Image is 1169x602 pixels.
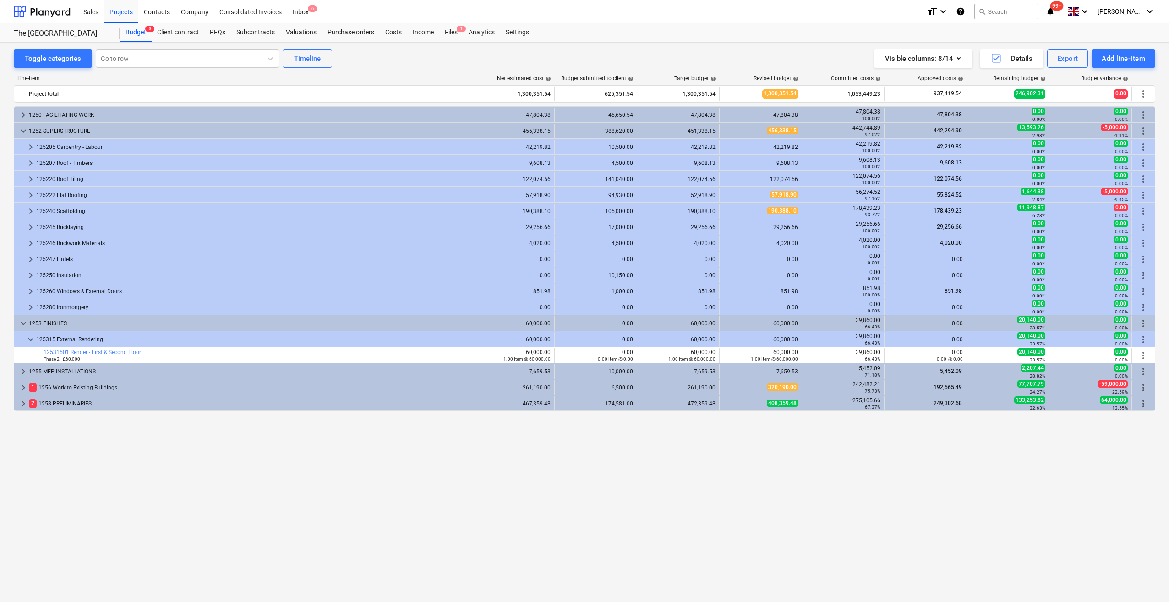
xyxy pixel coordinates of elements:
[25,190,36,201] span: keyboard_arrow_right
[476,87,551,101] div: 1,300,351.54
[36,284,468,299] div: 125260 Windows & External Doors
[862,228,880,233] small: 100.00%
[407,23,439,42] a: Income
[25,53,81,65] div: Toggle categories
[723,288,798,295] div: 851.98
[500,23,535,42] div: Settings
[231,23,280,42] div: Subcontracts
[641,288,716,295] div: 851.98
[1138,318,1149,329] span: More actions
[874,76,881,82] span: help
[1079,6,1090,17] i: keyboard_arrow_down
[806,333,880,346] div: 39,860.00
[933,208,963,214] span: 178,439.23
[1017,124,1045,131] span: 13,593.26
[806,141,880,153] div: 42,219.82
[18,318,29,329] span: keyboard_arrow_down
[1114,140,1128,147] span: 0.00
[558,240,633,246] div: 4,500.00
[1115,261,1128,266] small: 0.00%
[806,237,880,250] div: 4,020.00
[120,23,152,42] a: Budget3
[862,164,880,169] small: 100.00%
[1115,149,1128,154] small: 0.00%
[1138,366,1149,377] span: More actions
[865,324,880,329] small: 66.43%
[1138,334,1149,345] span: More actions
[36,300,468,315] div: 125280 Ironmongery
[938,6,949,17] i: keyboard_arrow_down
[1138,350,1149,361] span: More actions
[806,157,880,170] div: 9,608.13
[1017,204,1045,211] span: 11,948.87
[806,109,880,121] div: 47,804.38
[14,29,109,38] div: The [GEOGRAPHIC_DATA]
[1032,172,1045,179] span: 0.00
[770,191,798,198] span: 57,918.90
[862,292,880,297] small: 100.00%
[933,127,963,134] span: 442,294.90
[439,23,463,42] a: Files1
[1144,6,1155,17] i: keyboard_arrow_down
[933,175,963,182] span: 122,074.56
[1030,325,1045,330] small: 33.57%
[865,132,880,137] small: 97.02%
[723,160,798,166] div: 9,608.13
[1138,109,1149,120] span: More actions
[1114,252,1128,259] span: 0.00
[1032,252,1045,259] span: 0.00
[476,112,551,118] div: 47,804.38
[806,87,880,101] div: 1,053,449.23
[1050,1,1064,11] span: 99+
[723,176,798,182] div: 122,074.56
[806,189,880,202] div: 56,274.52
[204,23,231,42] a: RFQs
[36,220,468,235] div: 125245 Bricklaying
[1114,284,1128,291] span: 0.00
[1032,268,1045,275] span: 0.00
[36,156,468,170] div: 125207 Roof - Timbers
[25,238,36,249] span: keyboard_arrow_right
[476,192,551,198] div: 57,918.90
[476,240,551,246] div: 4,020.00
[29,124,468,138] div: 1252 SUPERSTRUCTURE
[641,160,716,166] div: 9,608.13
[1032,133,1045,138] small: 2.98%
[18,126,29,137] span: keyboard_arrow_down
[1138,238,1149,249] span: More actions
[939,159,963,166] span: 9,608.13
[936,143,963,150] span: 42,219.82
[120,23,152,42] div: Budget
[18,366,29,377] span: keyboard_arrow_right
[806,173,880,186] div: 122,074.56
[1114,172,1128,179] span: 0.00
[145,26,154,32] span: 3
[558,208,633,214] div: 105,000.00
[1032,277,1045,282] small: 0.00%
[1114,236,1128,243] span: 0.00
[791,76,798,82] span: help
[641,240,716,246] div: 4,020.00
[1115,229,1128,234] small: 0.00%
[874,49,972,68] button: Visible columns:8/14
[1032,165,1045,170] small: 0.00%
[1114,332,1128,339] span: 0.00
[888,320,963,327] div: 0.00
[641,336,716,343] div: 60,000.00
[767,207,798,214] span: 190,388.10
[25,286,36,297] span: keyboard_arrow_right
[806,285,880,298] div: 851.98
[1032,245,1045,250] small: 0.00%
[1032,156,1045,163] span: 0.00
[1138,254,1149,265] span: More actions
[152,23,204,42] a: Client contract
[641,112,716,118] div: 47,804.38
[641,272,716,279] div: 0.00
[18,398,29,409] span: keyboard_arrow_right
[974,4,1038,19] button: Search
[1138,88,1149,99] span: More actions
[280,23,322,42] div: Valuations
[457,26,466,32] span: 1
